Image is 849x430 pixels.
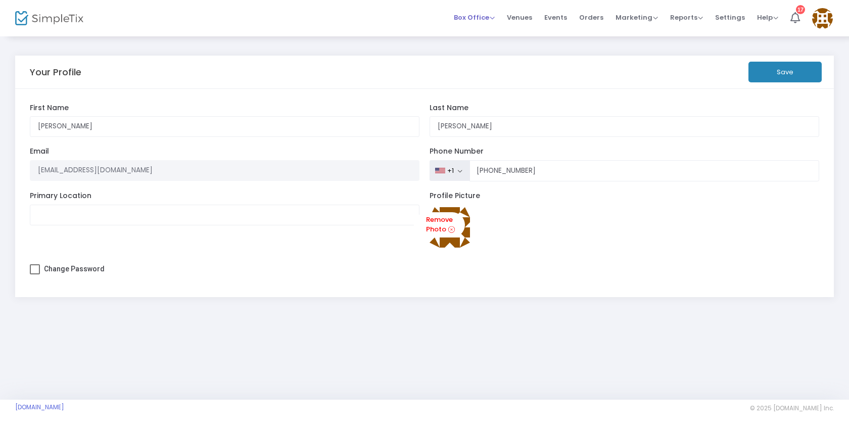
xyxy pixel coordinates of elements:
button: +1 [430,160,470,181]
img: bd6f2260dea84c6c5ad1c78ae7dbb6d6 [430,207,470,248]
a: [DOMAIN_NAME] [15,403,64,411]
label: Primary Location [30,192,420,201]
span: Settings [715,5,745,30]
h5: Your Profile [30,67,81,78]
label: Last Name [430,104,820,113]
span: © 2025 [DOMAIN_NAME] Inc. [750,404,834,412]
a: Remove Photo [414,212,465,238]
label: Email [30,147,420,156]
label: First Name [30,104,420,113]
div: 17 [796,5,805,14]
span: Change Password [44,265,105,273]
span: Venues [507,5,532,30]
label: Phone Number [430,147,820,156]
input: First Name [30,116,420,137]
span: Orders [579,5,603,30]
span: Profile Picture [430,190,480,201]
button: Save [748,62,822,82]
span: Marketing [616,13,658,22]
span: Help [757,13,778,22]
span: Events [544,5,567,30]
input: Phone Number [469,160,819,181]
span: Reports [670,13,703,22]
span: Box Office [454,13,495,22]
input: Last Name [430,116,820,137]
div: +1 [447,167,454,175]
